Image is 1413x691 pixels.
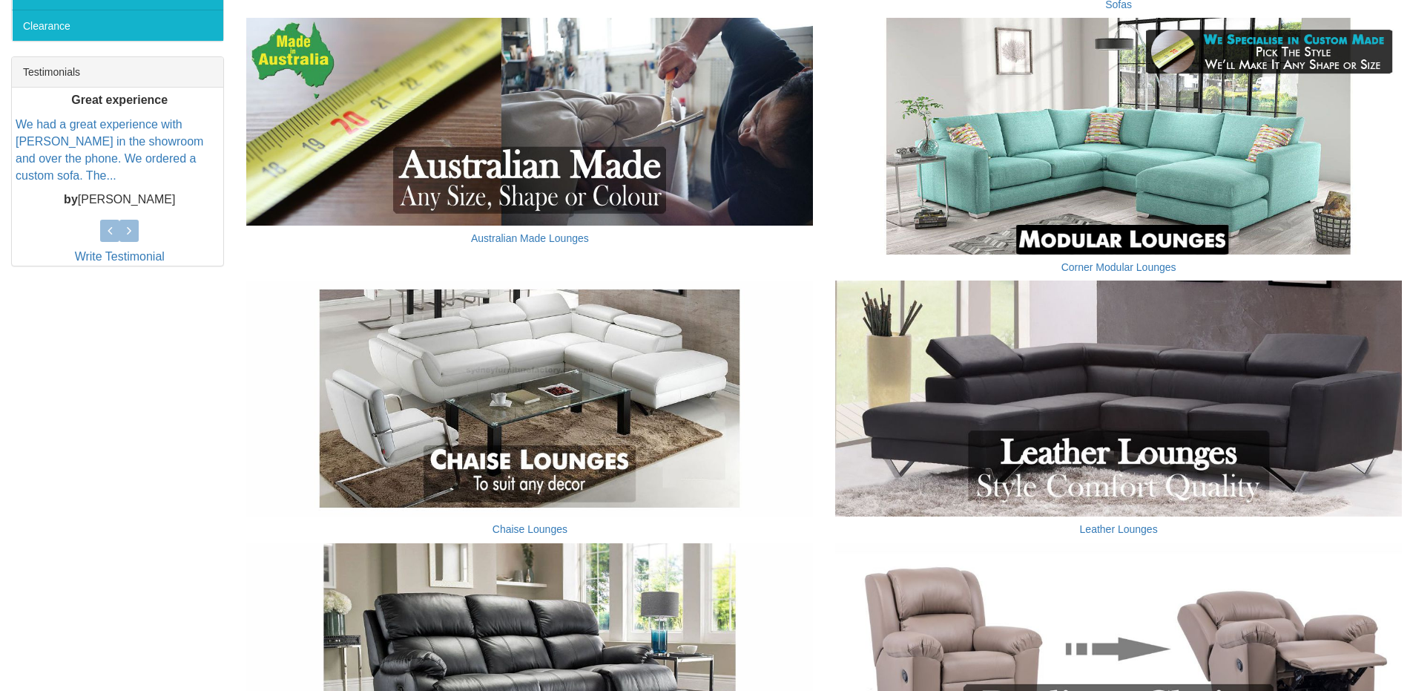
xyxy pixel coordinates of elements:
[246,281,813,517] img: Chaise Lounges
[12,57,223,88] div: Testimonials
[16,119,203,183] a: We had a great experience with [PERSON_NAME] in the showroom and over the phone. We ordered a cus...
[493,523,567,535] a: Chaise Lounges
[75,250,165,263] a: Write Testimonial
[12,10,223,41] a: Clearance
[1061,261,1176,273] a: Corner Modular Lounges
[16,192,223,209] p: [PERSON_NAME]
[64,194,78,206] b: by
[246,18,813,226] img: Australian Made Lounges
[1080,523,1158,535] a: Leather Lounges
[835,18,1402,254] img: Corner Modular Lounges
[71,94,168,107] b: Great experience
[835,281,1402,517] img: Leather Lounges
[471,232,589,244] a: Australian Made Lounges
